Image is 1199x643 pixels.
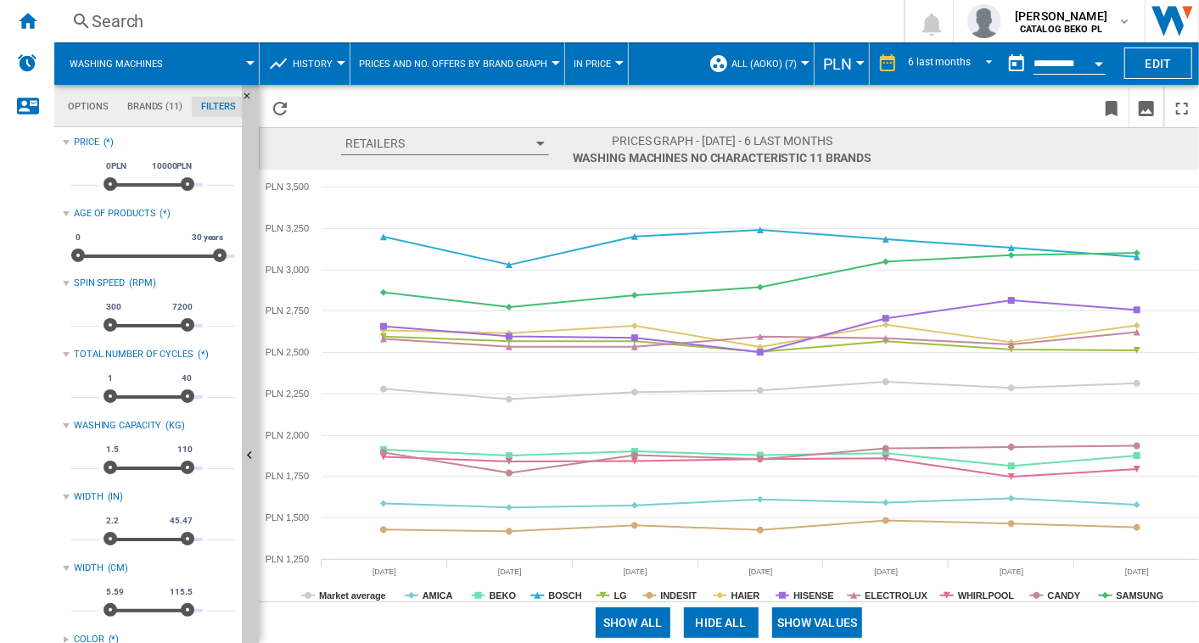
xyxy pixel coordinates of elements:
button: Prices and No. offers by brand graph [359,42,556,85]
button: Bookmark this report [1095,87,1129,127]
button: md-calendar [1000,47,1034,81]
button: Maximize [1165,87,1199,127]
tspan: HISENSE [793,590,834,601]
div: SPIN SPEED [74,277,125,290]
tspan: PLN 2,000 [266,430,309,440]
button: Edit [1124,48,1192,79]
div: History [268,42,341,85]
tspan: CANDY [1048,590,1081,601]
span: Washing machines [70,59,163,70]
b: CATALOG BEKO PL [1020,24,1102,35]
span: Prices graph - [DATE] - 6 last months [573,132,872,149]
tspan: [DATE] [749,568,773,576]
md-tab-item: Options [59,97,118,117]
div: Search [92,9,860,33]
span: 115.5 [167,585,195,599]
span: [PERSON_NAME] [1015,8,1107,25]
tspan: [DATE] [498,568,522,576]
button: Washing machines [70,42,180,85]
span: 10000PLN [149,159,194,173]
tspan: [DATE] [1000,568,1023,576]
div: Age of products [74,207,156,221]
span: ALL (aoko) (7) [731,59,797,70]
tspan: INDESIT [660,590,697,601]
tspan: HAIER [731,590,760,601]
tspan: WHIRLPOOL [958,590,1015,601]
div: ALL (aoko) (7) [709,42,805,85]
span: 2.2 [104,514,121,528]
tspan: [DATE] [624,568,647,576]
div: 6 last months [908,56,971,68]
tspan: [DATE] [874,568,898,576]
tspan: PLN 2,500 [266,347,309,357]
button: Show values [772,607,863,638]
span: 300 [104,300,124,314]
button: In price [574,42,619,85]
tspan: PLN 1,250 [266,554,309,564]
span: 30 years [189,231,226,244]
tspan: BOSCH [548,590,581,601]
div: WIDTH [74,562,104,575]
div: (CM) [108,562,235,575]
button: Reload [263,87,297,127]
button: Show all [596,607,670,638]
md-select: REPORTS.WIZARD.STEPS.REPORT.STEPS.REPORT_OPTIONS.PERIOD: 6 last months [906,50,1000,78]
span: 40 [179,372,194,385]
img: alerts-logo.svg [17,53,37,73]
div: (KG) [165,419,235,433]
img: profile.jpg [967,4,1001,38]
md-tab-item: Brands (11) [118,97,192,117]
button: History [293,42,341,85]
span: Washing machines No characteristic 11 brands [573,149,872,166]
tspan: PLN 2,750 [266,305,309,316]
button: Hide all [684,607,759,638]
button: Hide [242,85,262,115]
tspan: PLN 2,250 [266,389,309,399]
div: Price [74,136,99,149]
tspan: [DATE] [373,568,396,576]
tspan: PLN 1,500 [266,512,309,523]
tspan: ELECTROLUX [865,590,927,601]
button: Download as image [1129,87,1163,127]
button: ALL (aoko) (7) [731,42,805,85]
span: History [293,59,333,70]
span: 110 [175,443,195,456]
tspan: LG [614,590,627,601]
span: 0PLN [104,159,129,173]
span: 45.47 [167,514,195,528]
tspan: Market average [319,590,386,601]
span: In price [574,59,611,70]
tspan: PLN 3,250 [266,223,309,233]
div: TOTAL NUMBER OF CYCLES [74,348,193,361]
div: WASHING CAPACITY [74,419,161,433]
span: 0 [73,231,83,244]
tspan: [DATE] [1125,568,1149,576]
tspan: BEKO [490,590,517,601]
span: 1 [105,372,115,385]
button: Open calendar [1084,46,1114,76]
tspan: SAMSUNG [1117,590,1164,601]
span: 1.5 [104,443,121,456]
tspan: AMICA [423,590,453,601]
div: Washing machines [63,42,250,85]
button: PLN [823,42,860,85]
button: Retailers [341,132,549,155]
md-tab-item: Filters [192,97,245,117]
div: WIDTH [74,490,104,504]
tspan: PLN 3,000 [266,265,309,275]
tspan: PLN 3,500 [266,182,309,192]
span: Prices and No. offers by brand graph [359,59,547,70]
div: (RPM) [129,277,235,290]
span: PLN [823,55,852,73]
span: 5.59 [104,585,126,599]
tspan: PLN 1,750 [266,471,309,481]
div: (IN) [108,490,235,504]
md-menu: Currency [815,42,870,85]
span: 7200 [170,300,195,314]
